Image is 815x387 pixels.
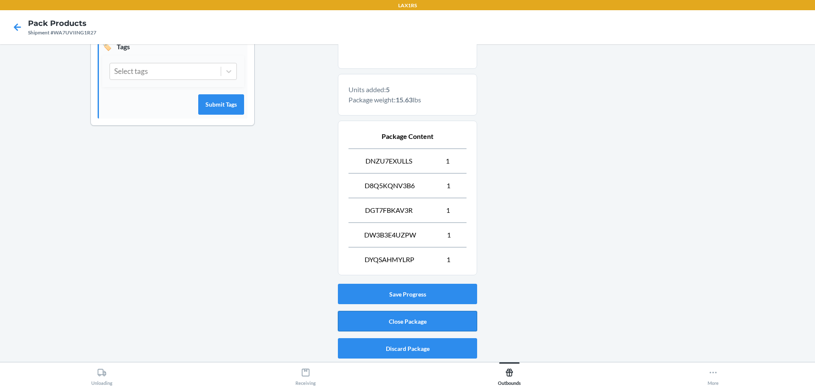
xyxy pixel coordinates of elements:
b: 15.63 [396,96,413,104]
p: Package weight: lbs [348,95,467,105]
button: Close Package [338,311,477,331]
span: 1 [447,181,450,191]
span: DNZU7EXULLS [365,156,412,166]
span: 1 [447,254,450,265]
div: Unloading [91,364,112,386]
span: 1 [447,230,451,240]
b: 5 [386,85,390,93]
span: DW3B3E4UZPW [364,230,416,240]
div: More [708,364,719,386]
button: Save Progress [338,284,477,304]
p: Units added: [348,85,467,95]
span: 1 [446,156,450,166]
span: Package Content [382,131,433,141]
h4: Pack Products [28,18,96,29]
button: Submit Tags [198,94,244,115]
span: DGT7FBKAV3R [365,205,413,215]
button: Receiving [204,362,407,386]
div: Outbounds [498,364,521,386]
div: Shipment #WA7UVIING1R27 [28,29,96,37]
div: Receiving [295,364,316,386]
div: Select tags [114,66,148,77]
p: Tags [102,41,244,52]
button: Discard Package [338,338,477,359]
span: D8Q5KQNV3B6 [365,181,415,191]
button: More [611,362,815,386]
span: 1 [446,205,450,215]
span: DYQSAHMYLRP [365,254,414,265]
button: Outbounds [407,362,611,386]
p: LAX1RS [398,2,417,9]
span: 🏷️ [102,41,112,52]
